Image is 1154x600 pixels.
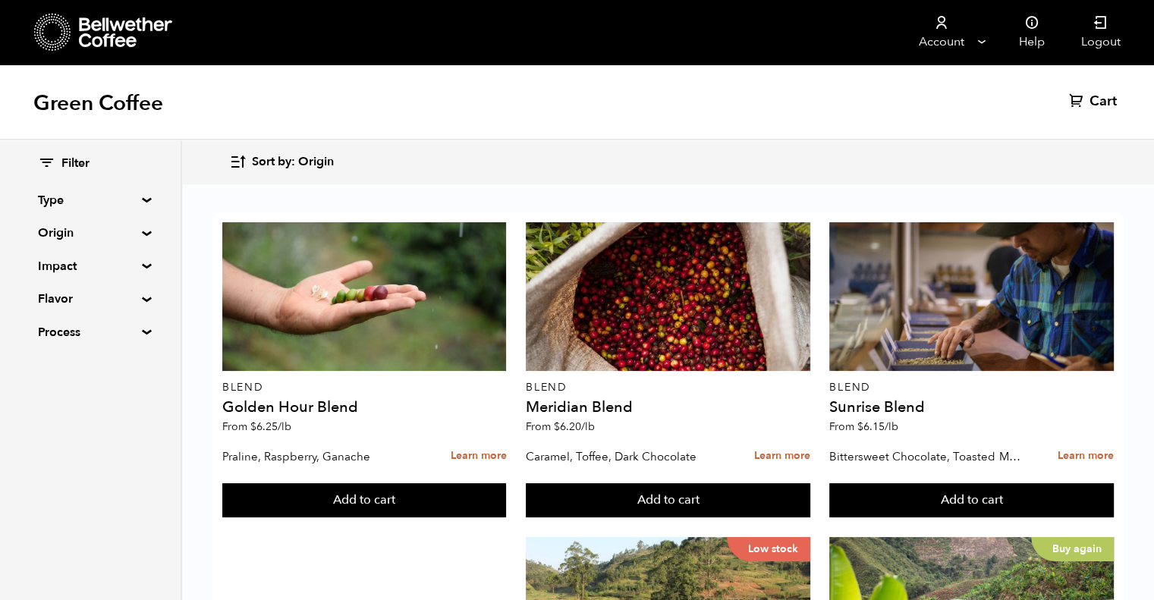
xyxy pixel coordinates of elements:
[38,224,143,242] summary: Origin
[754,440,810,473] a: Learn more
[554,419,560,434] span: $
[38,257,143,275] summary: Impact
[33,90,163,117] h1: Green Coffee
[829,382,1114,393] p: Blend
[252,154,334,171] span: Sort by: Origin
[38,290,143,308] summary: Flavor
[222,419,291,434] span: From
[829,483,1114,518] button: Add to cart
[1031,537,1114,561] p: Buy again
[38,323,143,341] summary: Process
[829,445,1023,468] p: Bittersweet Chocolate, Toasted Marshmallow, Candied Orange, Praline
[250,419,291,434] bdi: 6.25
[526,483,810,518] button: Add to cart
[829,400,1114,415] h4: Sunrise Blend
[222,400,507,415] h4: Golden Hour Blend
[229,144,334,180] button: Sort by: Origin
[885,419,898,434] span: /lb
[222,445,416,468] p: Praline, Raspberry, Ganache
[857,419,898,434] bdi: 6.15
[1058,440,1114,473] a: Learn more
[250,419,256,434] span: $
[526,382,810,393] p: Blend
[1069,93,1121,111] a: Cart
[829,419,898,434] span: From
[1090,93,1117,111] span: Cart
[526,419,595,434] span: From
[450,440,506,473] a: Learn more
[526,445,719,468] p: Caramel, Toffee, Dark Chocolate
[222,382,507,393] p: Blend
[526,400,810,415] h4: Meridian Blend
[554,419,595,434] bdi: 6.20
[278,419,291,434] span: /lb
[581,419,595,434] span: /lb
[222,483,507,518] button: Add to cart
[38,191,143,209] summary: Type
[857,419,863,434] span: $
[61,155,90,172] span: Filter
[727,537,810,561] p: Low stock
